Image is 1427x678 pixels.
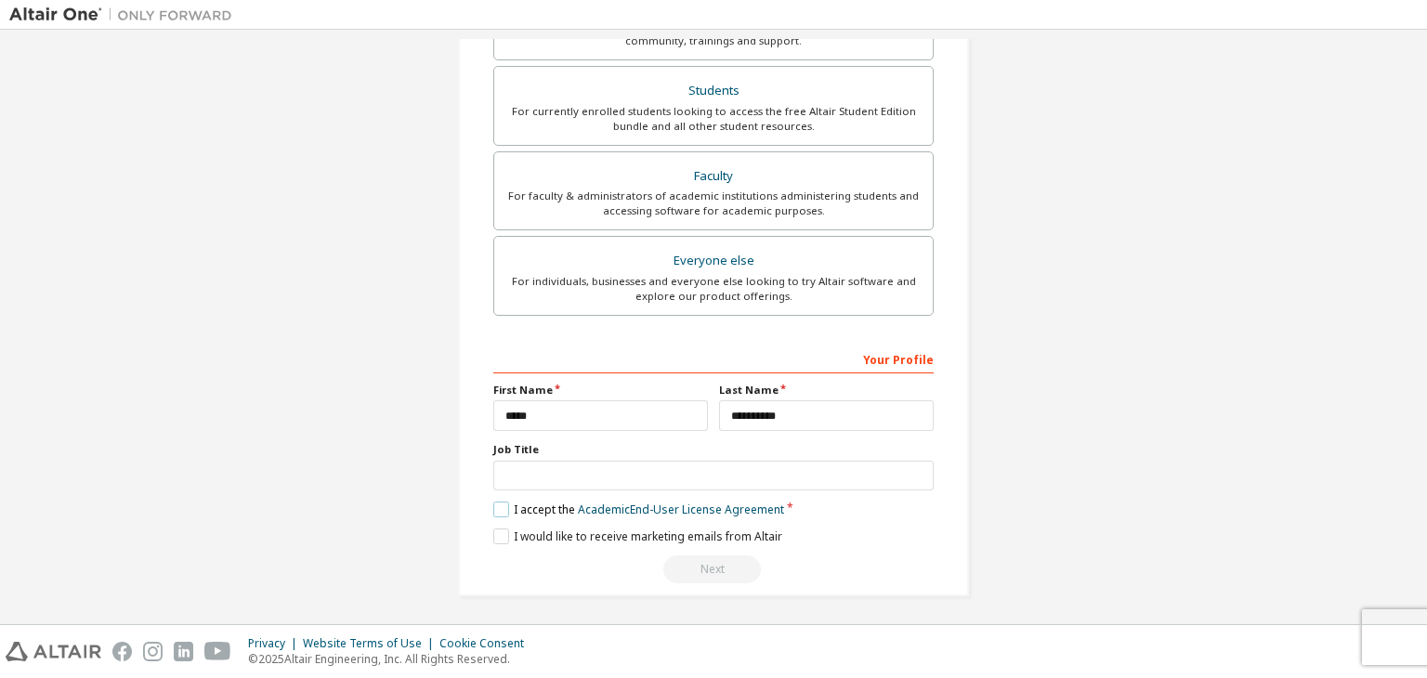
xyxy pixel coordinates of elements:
div: For faculty & administrators of academic institutions administering students and accessing softwa... [505,189,922,218]
div: Everyone else [505,248,922,274]
div: Your Profile [493,344,934,373]
label: I would like to receive marketing emails from Altair [493,528,782,544]
p: © 2025 Altair Engineering, Inc. All Rights Reserved. [248,651,535,667]
label: First Name [493,383,708,398]
div: For individuals, businesses and everyone else looking to try Altair software and explore our prod... [505,274,922,304]
div: Cookie Consent [439,636,535,651]
img: linkedin.svg [174,642,193,661]
a: Academic End-User License Agreement [578,502,784,517]
img: altair_logo.svg [6,642,101,661]
div: Faculty [505,163,922,189]
div: Privacy [248,636,303,651]
div: Website Terms of Use [303,636,439,651]
img: youtube.svg [204,642,231,661]
label: I accept the [493,502,784,517]
img: instagram.svg [143,642,163,661]
div: Students [505,78,922,104]
label: Job Title [493,442,934,457]
img: facebook.svg [112,642,132,661]
div: Read and acccept EULA to continue [493,555,934,583]
div: For currently enrolled students looking to access the free Altair Student Edition bundle and all ... [505,104,922,134]
img: Altair One [9,6,242,24]
label: Last Name [719,383,934,398]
